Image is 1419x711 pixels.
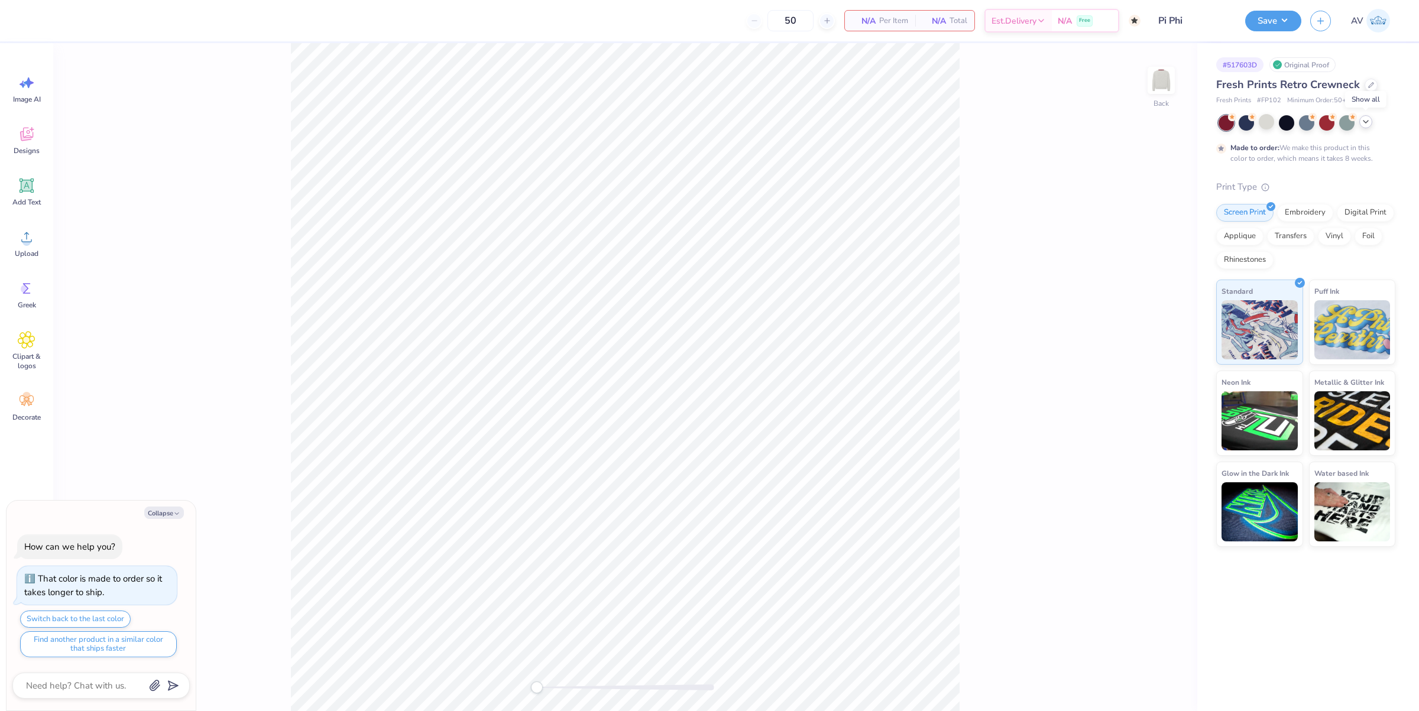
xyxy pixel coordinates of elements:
[20,611,131,628] button: Switch back to the last color
[1216,251,1274,269] div: Rhinestones
[14,146,40,155] span: Designs
[1314,285,1339,297] span: Puff Ink
[1287,96,1346,106] span: Minimum Order: 50 +
[1366,9,1390,33] img: Aargy Velasco
[1337,204,1394,222] div: Digital Print
[1149,9,1236,33] input: Untitled Design
[18,300,36,310] span: Greek
[1257,96,1281,106] span: # FP102
[13,95,41,104] span: Image AI
[7,352,46,371] span: Clipart & logos
[1216,96,1251,106] span: Fresh Prints
[1216,204,1274,222] div: Screen Print
[1230,142,1376,164] div: We make this product in this color to order, which means it takes 8 weeks.
[1267,228,1314,245] div: Transfers
[1230,143,1279,152] strong: Made to order:
[1149,69,1173,92] img: Back
[767,10,814,31] input: – –
[144,507,184,519] button: Collapse
[1058,15,1072,27] span: N/A
[1277,204,1333,222] div: Embroidery
[24,541,115,553] div: How can we help you?
[1222,285,1253,297] span: Standard
[1079,17,1090,25] span: Free
[24,573,162,598] div: That color is made to order so it takes longer to ship.
[879,15,908,27] span: Per Item
[12,413,41,422] span: Decorate
[1245,11,1301,31] button: Save
[1314,300,1391,359] img: Puff Ink
[1314,482,1391,541] img: Water based Ink
[1318,228,1351,245] div: Vinyl
[1351,14,1363,28] span: AV
[1314,376,1384,388] span: Metallic & Glitter Ink
[15,249,38,258] span: Upload
[1216,228,1264,245] div: Applique
[1222,467,1289,479] span: Glow in the Dark Ink
[1222,376,1250,388] span: Neon Ink
[1346,9,1395,33] a: AV
[1222,391,1298,450] img: Neon Ink
[922,15,946,27] span: N/A
[1154,98,1169,109] div: Back
[1222,300,1298,359] img: Standard
[20,631,177,657] button: Find another product in a similar color that ships faster
[1222,482,1298,541] img: Glow in the Dark Ink
[531,681,543,693] div: Accessibility label
[1216,180,1395,194] div: Print Type
[1314,467,1369,479] span: Water based Ink
[1355,228,1382,245] div: Foil
[852,15,876,27] span: N/A
[1269,57,1336,72] div: Original Proof
[1345,91,1386,108] div: Show all
[12,197,41,207] span: Add Text
[1314,391,1391,450] img: Metallic & Glitter Ink
[1216,77,1360,92] span: Fresh Prints Retro Crewneck
[992,15,1036,27] span: Est. Delivery
[950,15,967,27] span: Total
[1216,57,1264,72] div: # 517603D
